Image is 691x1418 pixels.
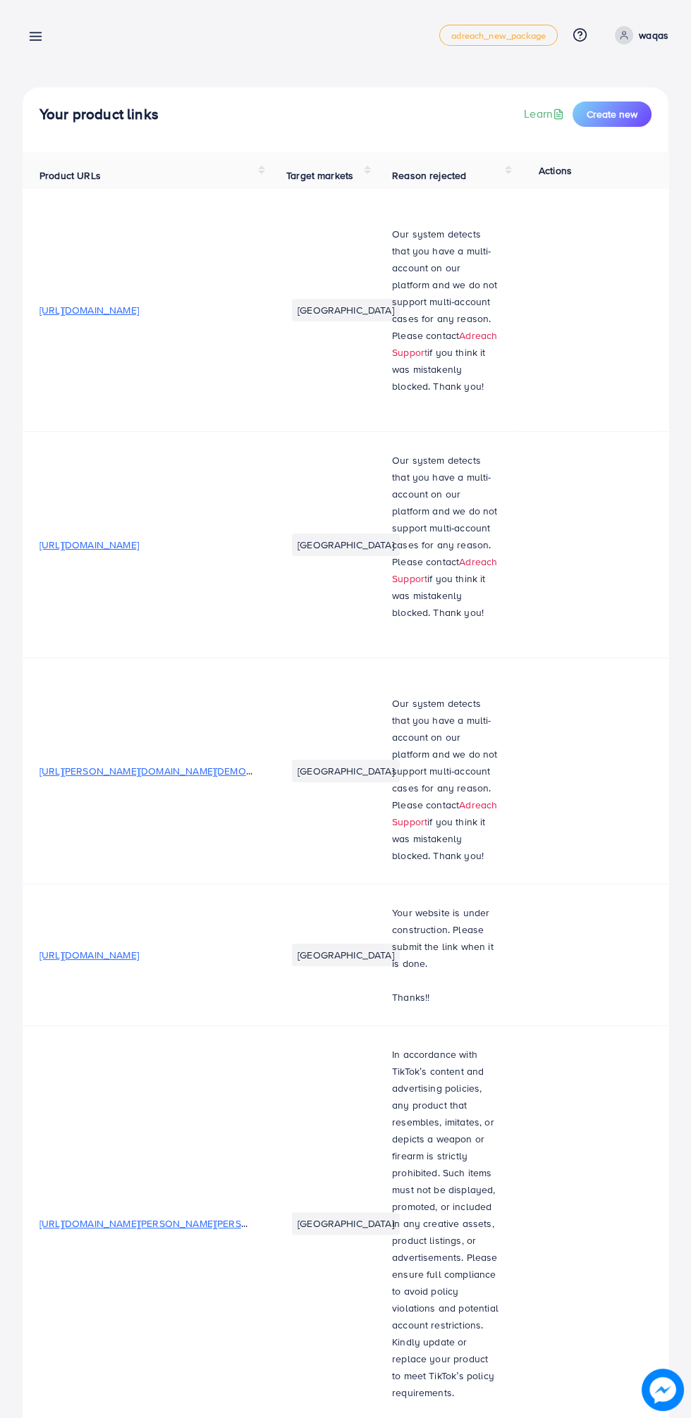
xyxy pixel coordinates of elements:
li: [GEOGRAPHIC_DATA] [292,534,400,556]
img: image [642,1369,684,1411]
li: [GEOGRAPHIC_DATA] [292,760,400,782]
p: Our system detects that you have a multi-account on our platform and we do not support multi-acco... [392,695,499,864]
li: [GEOGRAPHIC_DATA] [292,944,400,966]
span: [URL][DOMAIN_NAME] [39,303,139,317]
span: Reason rejected [392,168,466,183]
h4: Your product links [39,106,159,123]
span: Target markets [286,168,353,183]
p: Our system detects that you have a multi-account on our platform and we do not support multi-acco... [392,452,499,621]
p: Our system detects that you have a multi-account on our platform and we do not support multi-acco... [392,226,499,395]
span: [URL][DOMAIN_NAME] [39,948,139,962]
span: Create new [587,107,637,121]
p: Your website is under construction. Please submit the link when it is done. [392,904,499,972]
li: [GEOGRAPHIC_DATA] [292,1212,400,1235]
span: Product URLs [39,168,101,183]
p: Thanks!! [392,989,499,1006]
li: [GEOGRAPHIC_DATA] [292,299,400,321]
button: Create new [573,101,652,127]
span: [URL][PERSON_NAME][DOMAIN_NAME][DEMOGRAPHIC_DATA][DEMOGRAPHIC_DATA] [39,764,424,778]
span: [URL][DOMAIN_NAME][PERSON_NAME][PERSON_NAME] [39,1216,291,1231]
span: Actions [539,164,572,178]
p: In accordance with TikTok’s content and advertising policies, any product that resembles, imitate... [392,1046,499,1401]
a: Learn [524,106,567,122]
a: adreach_new_package [439,25,558,46]
p: waqas [639,27,668,44]
span: [URL][DOMAIN_NAME] [39,538,139,552]
a: waqas [609,26,668,44]
span: adreach_new_package [451,31,546,40]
